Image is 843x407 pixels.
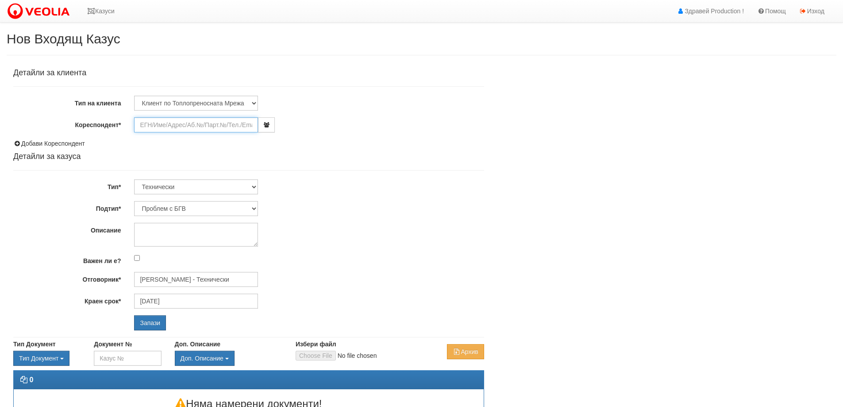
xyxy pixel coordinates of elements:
[175,351,235,366] button: Доп. Описание
[7,2,74,21] img: VeoliaLogo.png
[447,344,484,359] button: Архив
[7,294,127,306] label: Краен срок*
[181,355,223,362] span: Доп. Описание
[134,315,166,330] input: Запази
[7,201,127,213] label: Подтип*
[13,69,484,78] h4: Детайли за клиента
[7,117,127,129] label: Кореспондент*
[7,31,836,46] h2: Нов Входящ Казус
[7,223,127,235] label: Описание
[94,340,132,349] label: Документ №
[13,351,81,366] div: Двоен клик, за изчистване на избраната стойност.
[296,340,336,349] label: Избери файл
[29,376,33,384] strong: 0
[7,272,127,284] label: Отговорник*
[175,340,220,349] label: Доп. Описание
[175,351,282,366] div: Двоен клик, за изчистване на избраната стойност.
[7,96,127,108] label: Тип на клиента
[134,117,258,132] input: ЕГН/Име/Адрес/Аб.№/Парт.№/Тел./Email
[134,272,258,287] input: Търсене по Име / Имейл
[13,340,56,349] label: Тип Документ
[134,294,258,309] input: Търсене по Име / Имейл
[13,351,69,366] button: Тип Документ
[7,253,127,265] label: Важен ли е?
[19,355,58,362] span: Тип Документ
[13,152,484,161] h4: Детайли за казуса
[94,351,161,366] input: Казус №
[13,139,484,148] div: Добави Кореспондент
